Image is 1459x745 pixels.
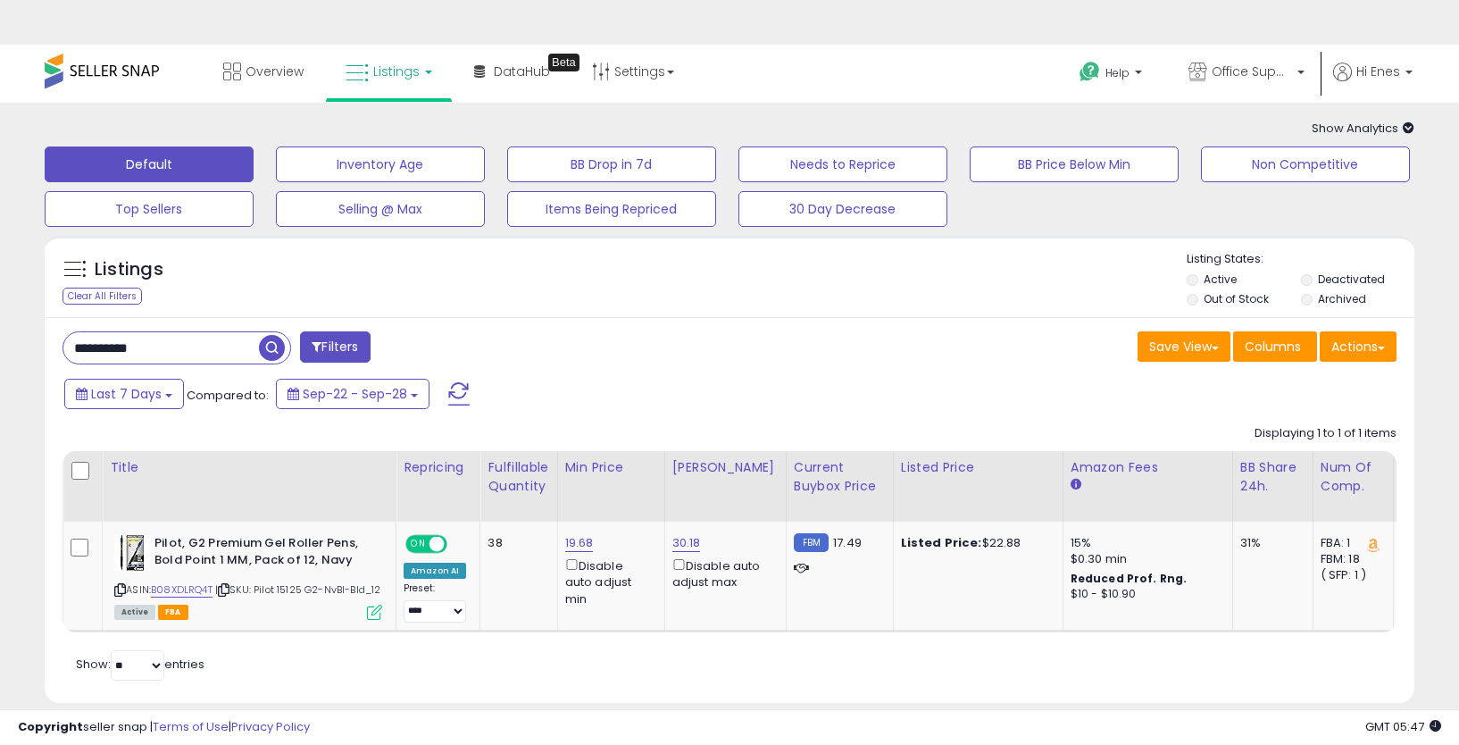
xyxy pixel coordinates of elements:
[488,458,549,496] div: Fulfillable Quantity
[300,331,370,363] button: Filters
[1071,477,1081,493] small: Amazon Fees.
[548,54,579,71] div: Tooltip anchor
[114,535,150,571] img: 417ARbp4IIL._SL40_.jpg
[494,63,550,80] span: DataHub
[794,458,886,496] div: Current Buybox Price
[1204,272,1237,287] label: Active
[276,146,485,182] button: Inventory Age
[95,257,163,282] h5: Listings
[738,146,947,182] button: Needs to Reprice
[1071,535,1219,551] div: 15%
[373,63,420,80] span: Listings
[153,718,229,735] a: Terms of Use
[507,146,716,182] button: BB Drop in 7d
[1365,718,1441,735] span: 2025-10-6 05:47 GMT
[1071,551,1219,567] div: $0.30 min
[901,535,1049,551] div: $22.88
[1105,65,1130,80] span: Help
[76,656,204,673] span: Show: entries
[507,191,716,227] button: Items Being Repriced
[1321,567,1380,583] div: ( SFP: 1 )
[404,458,472,477] div: Repricing
[114,605,155,620] span: All listings currently available for purchase on Amazon
[672,556,772,590] div: Disable auto adjust max
[246,63,304,80] span: Overview
[276,379,429,409] button: Sep-22 - Sep-28
[1320,331,1396,362] button: Actions
[1071,571,1188,586] b: Reduced Prof. Rng.
[1204,291,1269,306] label: Out of Stock
[1255,425,1396,442] div: Displaying 1 to 1 of 1 items
[407,537,429,552] span: ON
[18,718,83,735] strong: Copyright
[1201,146,1410,182] button: Non Competitive
[1079,61,1101,83] i: Get Help
[1175,45,1318,103] a: Office Suppliers
[63,288,142,305] div: Clear All Filters
[1333,63,1413,103] a: Hi Enes
[794,533,829,552] small: FBM
[1233,331,1317,362] button: Columns
[91,385,162,403] span: Last 7 Days
[1071,458,1225,477] div: Amazon Fees
[461,45,563,98] a: DataHub
[833,534,862,551] span: 17.49
[210,45,317,98] a: Overview
[445,537,473,552] span: OFF
[64,379,184,409] button: Last 7 Days
[45,191,254,227] button: Top Sellers
[1318,272,1385,287] label: Deactivated
[579,45,688,98] a: Settings
[901,534,982,551] b: Listed Price:
[565,458,657,477] div: Min Price
[154,535,371,573] b: Pilot, G2 Premium Gel Roller Pens, Bold Point 1 MM, Pack of 12, Navy
[565,534,594,552] a: 19.68
[1071,587,1219,602] div: $10 - $10.90
[1312,120,1414,137] span: Show Analytics
[1138,331,1230,362] button: Save View
[276,191,485,227] button: Selling @ Max
[404,582,466,623] div: Preset:
[151,582,213,598] a: B08XDLRQ4T
[901,458,1055,477] div: Listed Price
[1321,458,1386,496] div: Num of Comp.
[1240,458,1305,496] div: BB Share 24h.
[1318,291,1366,306] label: Archived
[1321,535,1380,551] div: FBA: 1
[18,719,310,736] div: seller snap | |
[404,563,466,579] div: Amazon AI
[1212,63,1292,80] span: Office Suppliers
[303,385,407,403] span: Sep-22 - Sep-28
[231,718,310,735] a: Privacy Policy
[672,458,779,477] div: [PERSON_NAME]
[738,191,947,227] button: 30 Day Decrease
[565,556,651,607] div: Disable auto adjust min
[488,535,543,551] div: 38
[1065,47,1160,103] a: Help
[1187,251,1414,268] p: Listing States:
[187,387,269,404] span: Compared to:
[1240,535,1299,551] div: 31%
[110,458,388,477] div: Title
[215,582,381,597] span: | SKU: Pilot 15125 G2-NvBl-Bld_12
[45,146,254,182] button: Default
[158,605,188,620] span: FBA
[970,146,1179,182] button: BB Price Below Min
[1245,338,1301,356] span: Columns
[1356,63,1400,80] span: Hi Enes
[332,45,446,98] a: Listings
[672,534,701,552] a: 30.18
[1321,551,1380,567] div: FBM: 18
[114,535,382,618] div: ASIN:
